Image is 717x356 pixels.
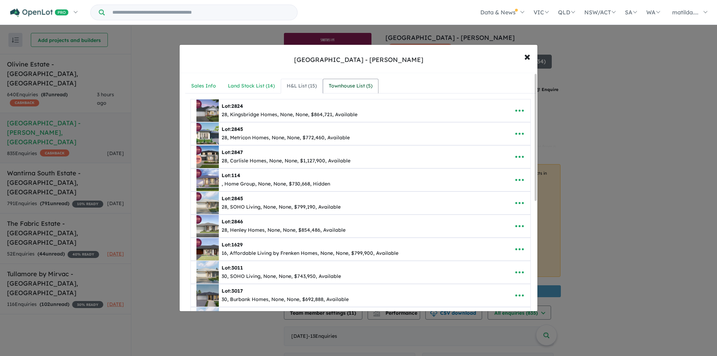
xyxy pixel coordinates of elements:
[231,242,243,248] span: 1629
[231,265,243,271] span: 3011
[672,9,698,16] span: matilda....
[196,307,219,330] img: Smiths%20Lane%20Estate%20-%20Clyde%20North%20-%20Lot%203012___1754891303.jpg
[196,261,219,284] img: Smiths%20Lane%20Estate%20-%20Clyde%20North%20-%20Lot%203011___1754891406.jpg
[222,272,341,281] div: 30, SOHO Living, None, None, $743,950, Available
[222,126,243,132] b: Lot:
[222,226,346,235] div: 28, Henley Homes, None, None, $854,486, Available
[222,195,243,202] b: Lot:
[231,288,243,294] span: 3017
[222,242,243,248] b: Lot:
[231,195,243,202] span: 2845
[196,215,219,237] img: Smiths%20Lane%20Estate%20-%20Clyde%20North%20-%20Lot%202846___1754892883.jpg
[196,192,219,214] img: Smiths%20Lane%20Estate%20-%20Clyde%20North%20-%20Lot%202845___1754892666.jpg
[228,82,275,90] div: Land Stock List ( 14 )
[222,311,243,317] b: Lot:
[222,288,243,294] b: Lot:
[231,311,243,317] span: 3012
[222,157,350,165] div: 28, Carlisle Homes, None, None, $1,127,900, Available
[287,82,317,90] div: H&L List ( 15 )
[222,103,243,109] b: Lot:
[222,149,243,155] b: Lot:
[222,249,398,258] div: 16, Affordable Living by Frenken Homes, None, None, $799,900, Available
[196,123,219,145] img: Smiths%20Lane%20Estate%20-%20Clyde%20North%20-%20Lot%202845___1754892314.jpg
[222,218,243,225] b: Lot:
[294,55,423,64] div: [GEOGRAPHIC_DATA] - [PERSON_NAME]
[196,99,219,122] img: Smiths%20Lane%20Estate%20-%20Clyde%20North%20-%20Lot%202824___1754891998.jpg
[222,172,240,179] b: Lot:
[196,169,219,191] img: Smiths%20Lane%20Estate%20-%20Clyde%20North%20-%20Lot%20114___1754892510.jpg
[329,82,373,90] div: Townhouse List ( 5 )
[231,126,243,132] span: 2845
[222,295,349,304] div: 30, Burbank Homes, None, None, $692,888, Available
[524,49,530,64] span: ×
[231,103,243,109] span: 2824
[222,203,341,211] div: 28, SOHO Living, None, None, $799,190, Available
[191,82,216,90] div: Sales Info
[222,111,357,119] div: 28, Kingsbridge Homes, None, None, $864,721, Available
[106,5,296,20] input: Try estate name, suburb, builder or developer
[222,180,330,188] div: , Home Group, None, None, $730,668, Hidden
[196,146,219,168] img: Smiths%20Lane%20Estate%20-%20Clyde%20North%20-%20Lot%202847___1755235357.jpg
[222,265,243,271] b: Lot:
[231,172,240,179] span: 114
[196,284,219,307] img: Smiths%20Lane%20Estate%20-%20Clyde%20North%20-%20Lot%203017___1752475931.png
[196,238,219,260] img: Smiths%20Lane%20Estate%20-%20Clyde%20North%20-%20Lot%201629___1754895806.png
[231,149,243,155] span: 2847
[222,134,350,142] div: 28, Metricon Homes, None, None, $772,460, Available
[10,8,69,17] img: Openlot PRO Logo White
[231,218,243,225] span: 2846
